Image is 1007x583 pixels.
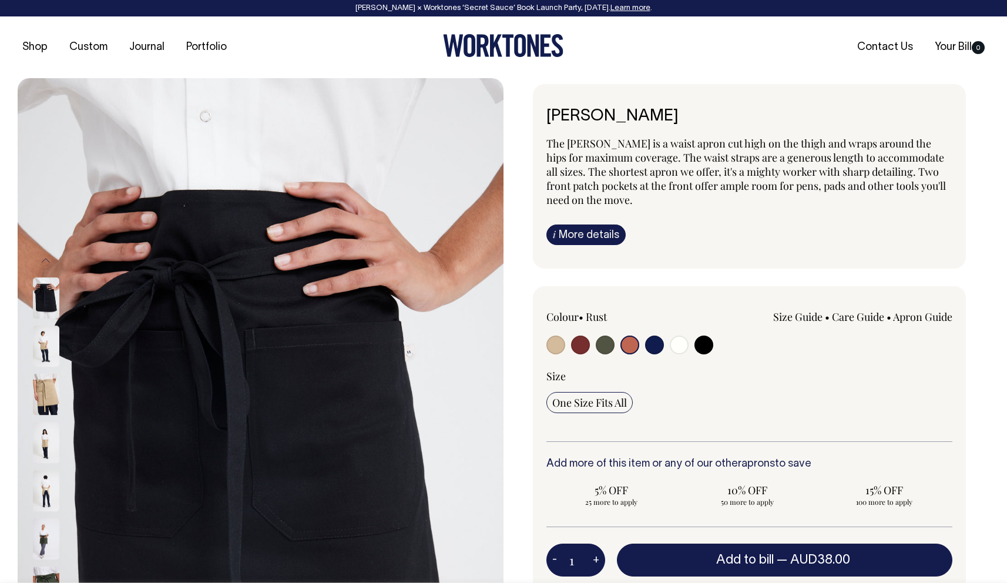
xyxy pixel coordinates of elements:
div: [PERSON_NAME] × Worktones ‘Secret Sauce’ Book Launch Party, [DATE]. . [12,4,995,12]
img: khaki [33,422,59,463]
span: • [887,310,891,324]
img: khaki [33,470,59,511]
input: 15% OFF 100 more to apply [820,480,949,510]
img: black [33,277,59,319]
a: Shop [18,38,52,57]
button: Previous [37,247,55,274]
span: 10% OFF [689,483,806,497]
img: khaki [33,374,59,415]
a: aprons [741,459,775,469]
h6: [PERSON_NAME] [546,108,952,126]
span: 50 more to apply [689,497,806,507]
span: • [825,310,830,324]
a: Journal [125,38,169,57]
span: The [PERSON_NAME] is a waist apron cut high on the thigh and wraps around the hips for maximum co... [546,136,946,207]
button: Add to bill —AUD38.00 [617,544,952,577]
a: Custom [65,38,112,57]
a: Care Guide [832,310,884,324]
div: Colour [546,310,709,324]
a: Learn more [610,5,650,12]
a: Portfolio [182,38,231,57]
label: Rust [586,310,607,324]
span: AUD38.00 [790,554,850,566]
span: 0 [972,41,985,54]
div: Size [546,369,952,383]
span: 25 more to apply [552,497,670,507]
input: 5% OFF 25 more to apply [546,480,676,510]
a: Contact Us [852,38,918,57]
span: 5% OFF [552,483,670,497]
span: i [553,228,556,240]
span: Add to bill [716,554,774,566]
span: 15% OFF [825,483,943,497]
input: One Size Fits All [546,392,633,413]
a: Size Guide [773,310,823,324]
a: Your Bill0 [930,38,989,57]
span: — [777,554,853,566]
a: iMore details [546,225,626,245]
img: khaki [33,326,59,367]
a: Apron Guide [893,310,952,324]
h6: Add more of this item or any of our other to save [546,458,952,470]
img: olive [33,518,59,559]
span: • [579,310,583,324]
button: - [546,548,563,572]
span: 100 more to apply [825,497,943,507]
input: 10% OFF 50 more to apply [683,480,812,510]
button: + [587,548,605,572]
span: One Size Fits All [552,396,627,410]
